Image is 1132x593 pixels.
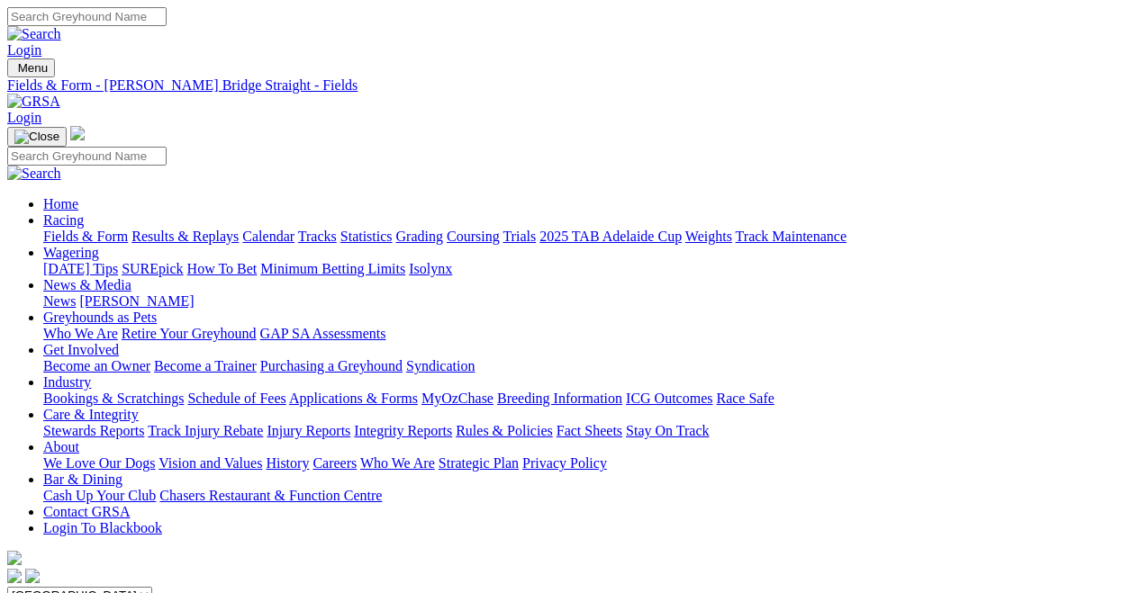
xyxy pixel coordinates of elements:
[7,77,1125,94] a: Fields & Form - [PERSON_NAME] Bridge Straight - Fields
[7,110,41,125] a: Login
[43,310,157,325] a: Greyhounds as Pets
[43,455,155,471] a: We Love Our Dogs
[7,551,22,565] img: logo-grsa-white.png
[43,391,1125,407] div: Industry
[70,126,85,140] img: logo-grsa-white.png
[158,455,262,471] a: Vision and Values
[456,423,553,438] a: Rules & Policies
[7,42,41,58] a: Login
[242,229,294,244] a: Calendar
[260,326,386,341] a: GAP SA Assessments
[260,358,403,373] a: Purchasing a Greyhound
[260,261,405,276] a: Minimum Betting Limits
[396,229,443,244] a: Grading
[43,293,1125,310] div: News & Media
[716,391,774,406] a: Race Safe
[7,569,22,583] img: facebook.svg
[503,229,536,244] a: Trials
[522,455,607,471] a: Privacy Policy
[148,423,263,438] a: Track Injury Rebate
[267,423,350,438] a: Injury Reports
[557,423,622,438] a: Fact Sheets
[159,488,382,503] a: Chasers Restaurant & Function Centre
[43,358,1125,374] div: Get Involved
[289,391,418,406] a: Applications & Forms
[340,229,393,244] a: Statistics
[406,358,475,373] a: Syndication
[187,391,285,406] a: Schedule of Fees
[14,130,59,144] img: Close
[43,229,128,244] a: Fields & Form
[354,423,452,438] a: Integrity Reports
[7,147,167,166] input: Search
[43,261,1125,277] div: Wagering
[43,391,184,406] a: Bookings & Scratchings
[626,423,709,438] a: Stay On Track
[685,229,732,244] a: Weights
[7,166,61,182] img: Search
[7,58,55,77] button: Toggle navigation
[43,439,79,454] a: About
[43,196,78,211] a: Home
[122,326,257,341] a: Retire Your Greyhound
[43,326,118,341] a: Who We Are
[131,229,239,244] a: Results & Replays
[154,358,257,373] a: Become a Trainer
[43,520,162,535] a: Login To Blackbook
[122,261,183,276] a: SUREpick
[312,455,357,471] a: Careers
[266,455,309,471] a: History
[43,488,156,503] a: Cash Up Your Club
[539,229,682,244] a: 2025 TAB Adelaide Cup
[298,229,337,244] a: Tracks
[43,342,119,357] a: Get Involved
[421,391,494,406] a: MyOzChase
[736,229,847,244] a: Track Maintenance
[43,407,139,422] a: Care & Integrity
[447,229,500,244] a: Coursing
[43,277,131,292] a: News & Media
[7,127,67,147] button: Toggle navigation
[7,94,60,110] img: GRSA
[497,391,622,406] a: Breeding Information
[43,423,1125,439] div: Care & Integrity
[626,391,712,406] a: ICG Outcomes
[7,26,61,42] img: Search
[439,455,519,471] a: Strategic Plan
[187,261,258,276] a: How To Bet
[409,261,452,276] a: Isolynx
[43,245,99,260] a: Wagering
[43,504,130,519] a: Contact GRSA
[79,293,194,309] a: [PERSON_NAME]
[43,472,122,487] a: Bar & Dining
[43,488,1125,504] div: Bar & Dining
[43,358,150,373] a: Become an Owner
[43,212,84,228] a: Racing
[43,229,1125,245] div: Racing
[360,455,435,471] a: Who We Are
[7,7,167,26] input: Search
[43,423,144,438] a: Stewards Reports
[43,455,1125,472] div: About
[43,326,1125,342] div: Greyhounds as Pets
[25,569,40,583] img: twitter.svg
[43,374,91,390] a: Industry
[18,61,48,75] span: Menu
[43,261,118,276] a: [DATE] Tips
[43,293,76,309] a: News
